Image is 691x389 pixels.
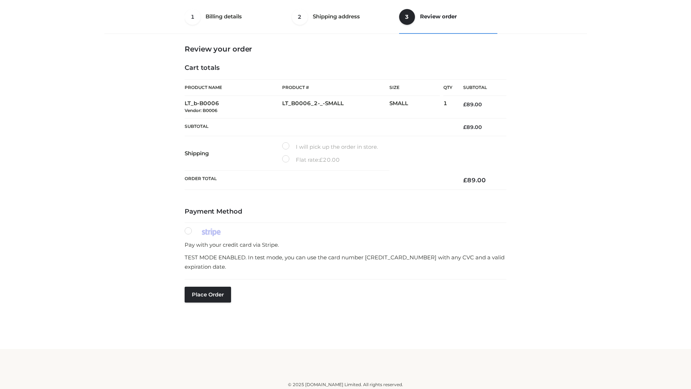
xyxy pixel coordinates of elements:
div: © 2025 [DOMAIN_NAME] Limited. All rights reserved. [107,381,584,388]
th: Product # [282,79,389,96]
h3: Review your order [185,45,506,53]
span: £ [463,124,466,130]
th: Order Total [185,171,452,190]
bdi: 89.00 [463,101,482,108]
span: £ [463,101,466,108]
p: Pay with your credit card via Stripe. [185,240,506,250]
h4: Payment Method [185,208,506,216]
th: Size [389,80,440,96]
bdi: 89.00 [463,124,482,130]
bdi: 89.00 [463,176,486,184]
th: Subtotal [185,118,452,136]
th: Subtotal [452,80,506,96]
th: Product Name [185,79,282,96]
span: £ [319,156,323,163]
td: LT_b-B0006 [185,96,282,119]
bdi: 20.00 [319,156,340,163]
td: SMALL [389,96,443,119]
label: Flat rate: [282,155,340,165]
button: Place order [185,287,231,303]
h4: Cart totals [185,64,506,72]
td: 1 [443,96,452,119]
th: Qty [443,79,452,96]
td: LT_B0006_2-_-SMALL [282,96,389,119]
th: Shipping [185,136,282,171]
span: £ [463,176,467,184]
small: Vendor: B0006 [185,108,217,113]
p: TEST MODE ENABLED. In test mode, you can use the card number [CREDIT_CARD_NUMBER] with any CVC an... [185,253,506,271]
label: I will pick up the order in store. [282,142,378,152]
